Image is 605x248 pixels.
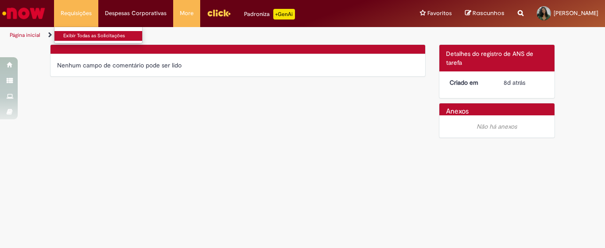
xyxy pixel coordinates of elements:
[504,79,525,87] time: 22/08/2025 09:14:19
[273,9,295,20] p: +GenAi
[1,4,47,22] img: ServiceNow
[207,6,231,20] img: click_logo_yellow_360x200.png
[446,50,533,67] span: Detalhes do registro de ANS de tarefa
[105,9,167,18] span: Despesas Corporativas
[504,79,525,87] span: 8d atrás
[54,27,143,43] ul: Requisições
[477,122,517,130] em: Não há anexos
[10,31,40,39] a: Página inicial
[465,9,504,18] a: Rascunhos
[57,61,419,70] div: Nenhum campo de comentário pode ser lido
[180,9,194,18] span: More
[554,9,598,17] span: [PERSON_NAME]
[473,9,504,17] span: Rascunhos
[443,78,497,87] dt: Criado em
[427,9,452,18] span: Favoritos
[504,78,545,87] div: 22/08/2025 09:14:19
[244,9,295,20] div: Padroniza
[446,108,469,116] h2: Anexos
[7,27,397,43] ul: Trilhas de página
[54,31,152,41] a: Exibir Todas as Solicitações
[61,9,92,18] span: Requisições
